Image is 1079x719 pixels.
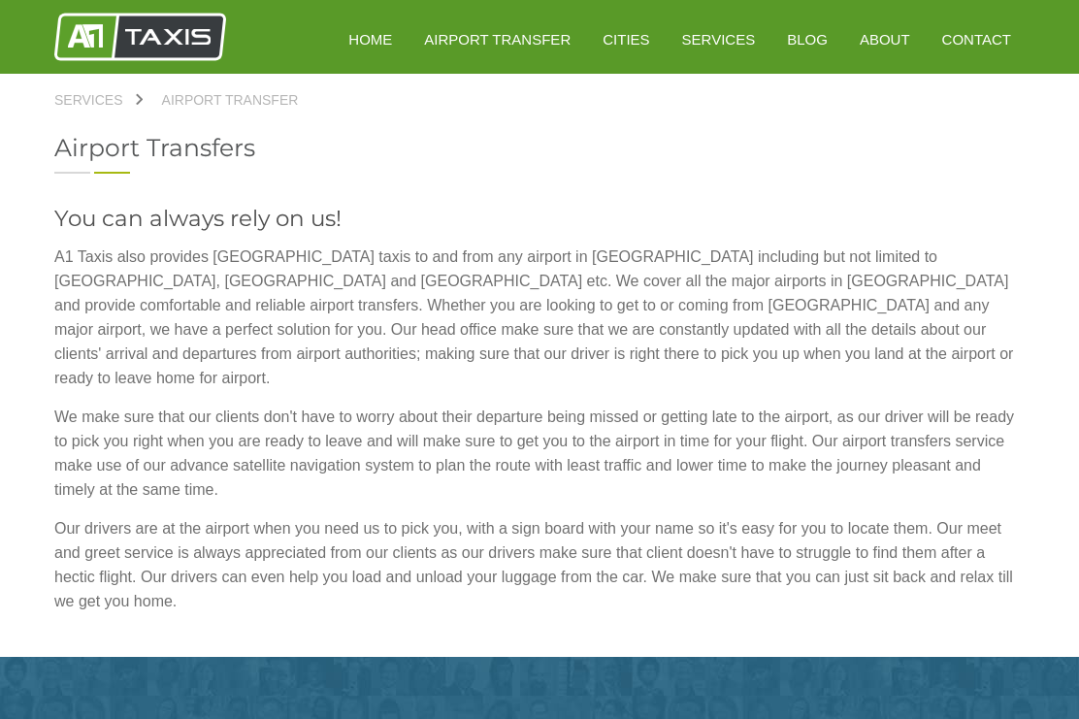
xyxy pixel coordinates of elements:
[54,405,1025,502] p: We make sure that our clients don't have to worry about their departure being missed or getting l...
[669,16,769,63] a: Services
[335,16,406,63] a: HOME
[846,16,924,63] a: About
[143,93,318,107] a: Airport Transfer
[54,516,1025,613] p: Our drivers are at the airport when you need us to pick you, with a sign board with your name so ...
[54,13,226,61] img: A1 Taxis
[54,208,1025,230] h3: You can always rely on us!
[929,16,1025,63] a: Contact
[162,92,299,108] span: Airport Transfer
[589,16,663,63] a: Cities
[773,16,841,63] a: Blog
[54,93,143,107] a: Services
[54,245,1025,390] p: A1 Taxis also provides [GEOGRAPHIC_DATA] taxis to and from any airport in [GEOGRAPHIC_DATA] inclu...
[410,16,584,63] a: Airport Transfer
[54,92,123,108] span: Services
[54,136,1025,160] h2: Airport Transfers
